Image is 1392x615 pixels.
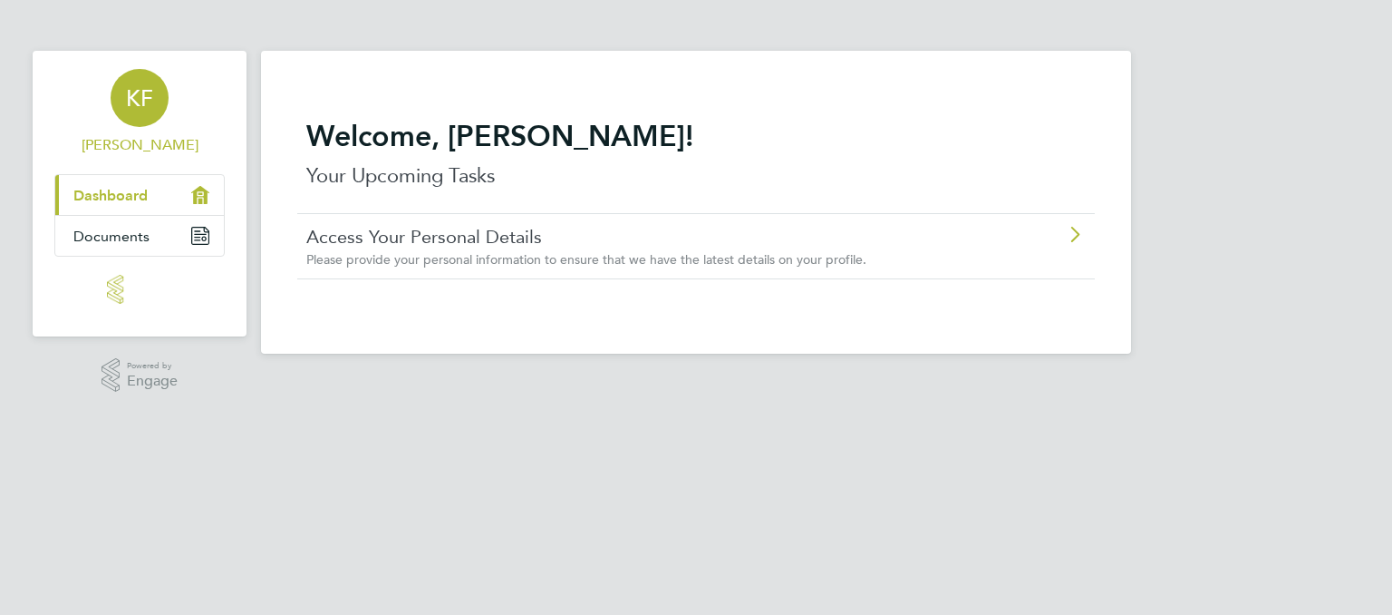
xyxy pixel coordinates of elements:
[73,187,148,204] span: Dashboard
[126,86,153,110] span: KF
[54,275,225,304] a: Go to home page
[107,275,172,304] img: engage-logo-retina.png
[127,374,178,389] span: Engage
[306,118,1086,154] h2: Welcome, [PERSON_NAME]!
[306,251,866,268] span: Please provide your personal information to ensure that we have the latest details on your profile.
[306,161,1086,190] p: Your Upcoming Tasks
[55,175,224,215] a: Dashboard
[33,51,246,337] nav: Main navigation
[54,69,225,156] a: KF[PERSON_NAME]
[73,228,150,245] span: Documents
[127,358,178,374] span: Powered by
[55,216,224,256] a: Documents
[54,134,225,156] span: Kingsley Fosu
[101,358,179,393] a: Powered byEngage
[306,225,983,249] a: Access Your Personal Details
